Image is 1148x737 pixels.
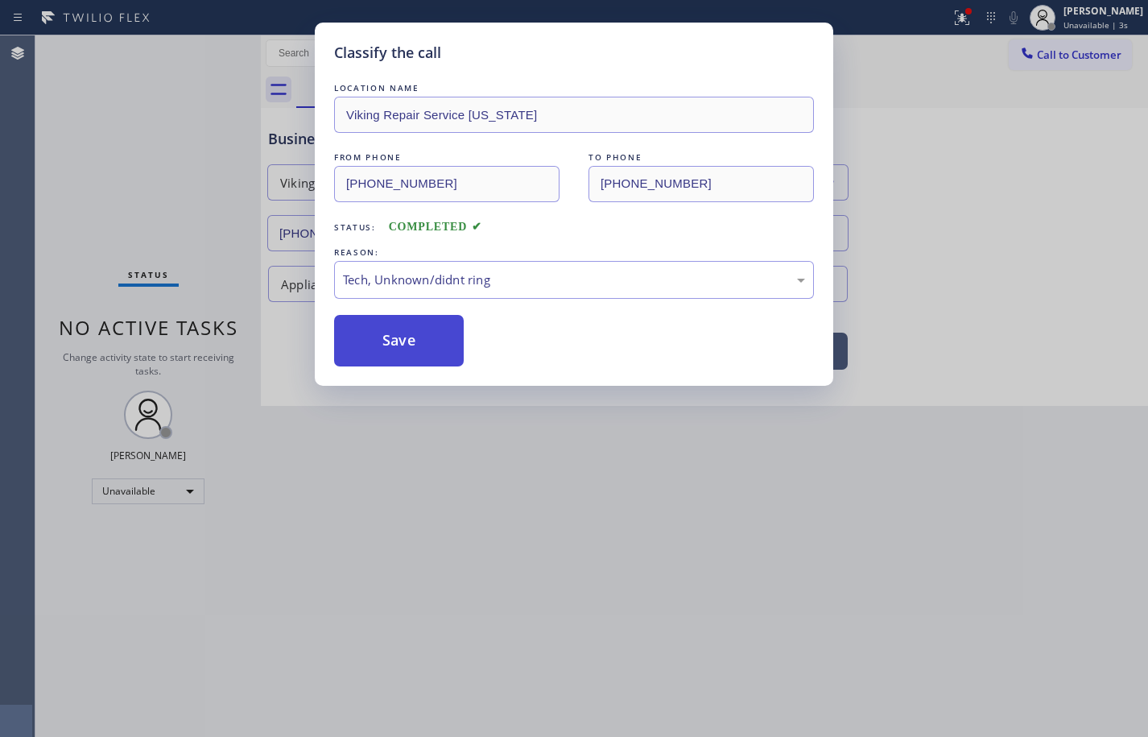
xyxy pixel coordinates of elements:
button: Save [334,315,464,366]
input: From phone [334,166,560,202]
span: Status: [334,222,376,233]
div: REASON: [334,244,814,261]
div: Tech, Unknown/didnt ring [343,271,805,289]
div: LOCATION NAME [334,80,814,97]
input: To phone [588,166,814,202]
div: FROM PHONE [334,149,560,166]
h5: Classify the call [334,42,441,64]
div: TO PHONE [588,149,814,166]
span: COMPLETED [389,221,482,233]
